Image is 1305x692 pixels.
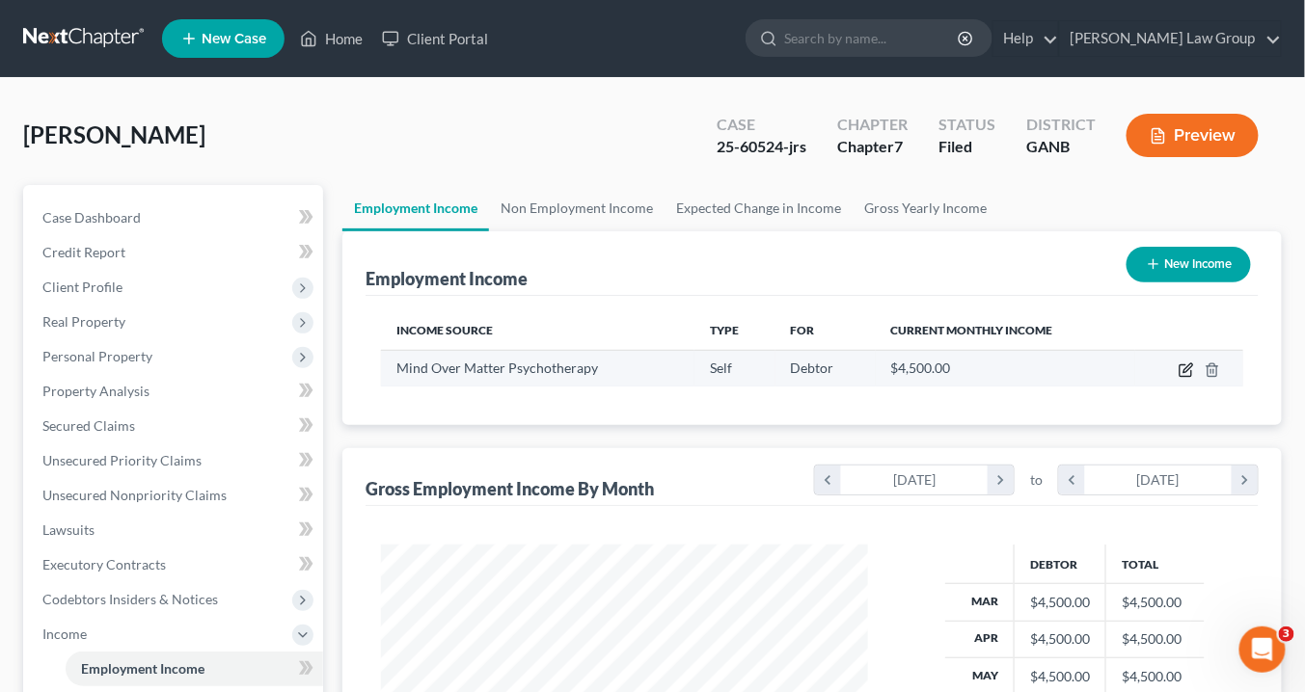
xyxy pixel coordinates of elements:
[342,185,489,231] a: Employment Income
[27,513,323,547] a: Lawsuits
[1030,667,1090,686] div: $4,500.00
[42,209,141,226] span: Case Dashboard
[837,114,908,136] div: Chapter
[81,660,204,677] span: Employment Income
[717,114,806,136] div: Case
[1232,466,1258,494] i: chevron_right
[938,136,995,158] div: Filed
[23,120,205,148] span: [PERSON_NAME]
[290,21,372,56] a: Home
[784,20,961,56] input: Search by name...
[837,136,908,158] div: Chapter
[66,652,323,686] a: Employment Income
[27,443,323,478] a: Unsecured Priority Claims
[42,591,218,607] span: Codebtors Insiders & Notices
[1106,545,1205,583] th: Total
[1106,621,1205,657] td: $4,500.00
[891,323,1053,337] span: Current Monthly Income
[891,359,951,376] span: $4,500.00
[42,348,152,364] span: Personal Property
[42,383,150,399] span: Property Analysis
[717,136,806,158] div: 25-60524-jrs
[366,267,528,290] div: Employment Income
[27,409,323,443] a: Secured Claims
[366,477,654,500] div: Gross Employment Income By Month
[1015,545,1106,583] th: Debtor
[27,547,323,582] a: Executory Contracts
[1085,466,1233,494] div: [DATE]
[396,359,598,376] span: Mind Over Matter Psychotherapy
[42,487,227,503] span: Unsecured Nonpriority Claims
[791,323,815,337] span: For
[42,279,122,295] span: Client Profile
[1060,21,1281,56] a: [PERSON_NAME] Law Group
[710,359,732,376] span: Self
[938,114,995,136] div: Status
[42,417,135,434] span: Secured Claims
[993,21,1058,56] a: Help
[42,313,125,330] span: Real Property
[1127,247,1251,282] button: New Income
[202,32,266,46] span: New Case
[815,466,841,494] i: chevron_left
[945,584,1015,621] th: Mar
[1030,629,1090,649] div: $4,500.00
[1026,136,1096,158] div: GANB
[27,374,323,409] a: Property Analysis
[1279,626,1294,642] span: 3
[42,244,125,260] span: Credit Report
[27,200,323,235] a: Case Dashboard
[665,185,853,231] a: Expected Change in Income
[372,21,498,56] a: Client Portal
[1106,584,1205,621] td: $4,500.00
[1127,114,1259,157] button: Preview
[27,235,323,270] a: Credit Report
[945,621,1015,657] th: Apr
[42,521,95,538] span: Lawsuits
[1059,466,1085,494] i: chevron_left
[710,323,739,337] span: Type
[1030,470,1043,490] span: to
[791,359,834,376] span: Debtor
[853,185,998,231] a: Gross Yearly Income
[1030,593,1090,612] div: $4,500.00
[1239,626,1286,673] iframe: Intercom live chat
[42,625,87,642] span: Income
[988,466,1014,494] i: chevron_right
[42,452,202,468] span: Unsecured Priority Claims
[42,556,166,572] span: Executory Contracts
[489,185,665,231] a: Non Employment Income
[27,478,323,513] a: Unsecured Nonpriority Claims
[1026,114,1096,136] div: District
[396,323,493,337] span: Income Source
[894,137,903,155] span: 7
[841,466,989,494] div: [DATE]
